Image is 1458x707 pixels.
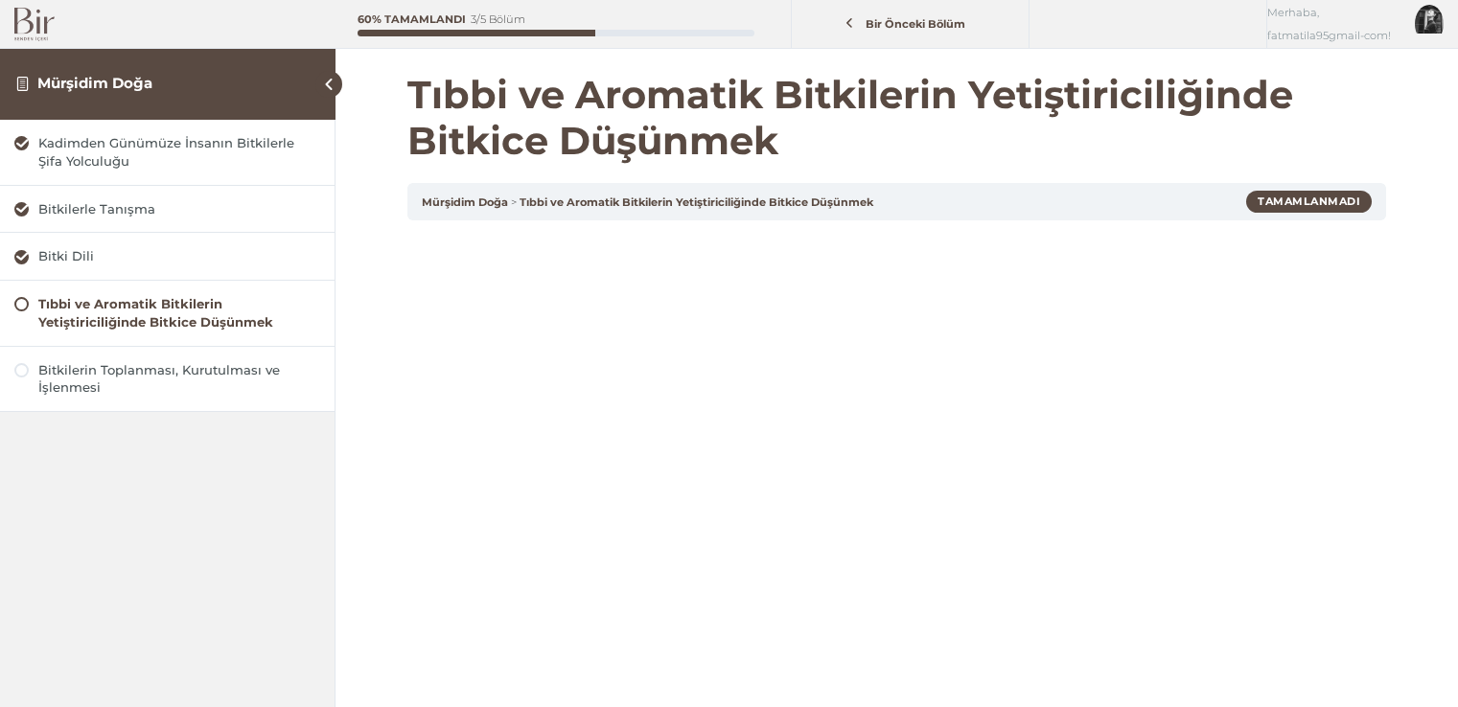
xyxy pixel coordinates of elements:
[14,295,320,331] a: Tıbbi ve Aromatik Bitkilerin Yetiştiriciliğinde Bitkice Düşünmek
[38,247,320,265] div: Bitki Dili
[407,72,1386,164] h1: Tıbbi ve Aromatik Bitkilerin Yetiştiriciliğinde Bitkice Düşünmek
[37,74,152,92] a: Mürşidim Doğa
[38,134,320,171] div: Kadimden Günümüze İnsanın Bitkilerle Şifa Yolculuğu
[38,295,320,331] div: Tıbbi ve Aromatik Bitkilerin Yetiştiriciliğinde Bitkice Düşünmek
[1246,191,1372,212] div: Tamamlanmadı
[797,7,1024,42] a: Bir Önceki Bölüm
[38,361,320,398] div: Bitkilerin Toplanması, Kurutulması ve İşlenmesi
[1267,1,1400,47] span: Merhaba, fatmatila95gmail-com!
[14,361,320,398] a: Bitkilerin Toplanması, Kurutulması ve İşlenmesi
[471,14,525,25] div: 3/5 Bölüm
[14,8,55,41] img: Bir Logo
[38,200,320,218] div: Bitkilerle Tanışma
[854,17,976,31] span: Bir Önceki Bölüm
[422,195,508,209] a: Mürşidim Doğa
[14,134,320,171] a: Kadimden Günümüze İnsanın Bitkilerle Şifa Yolculuğu
[14,200,320,218] a: Bitkilerle Tanışma
[520,195,873,209] a: Tıbbi ve Aromatik Bitkilerin Yetiştiriciliğinde Bitkice Düşünmek
[14,247,320,265] a: Bitki Dili
[358,14,466,25] div: 60% Tamamlandı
